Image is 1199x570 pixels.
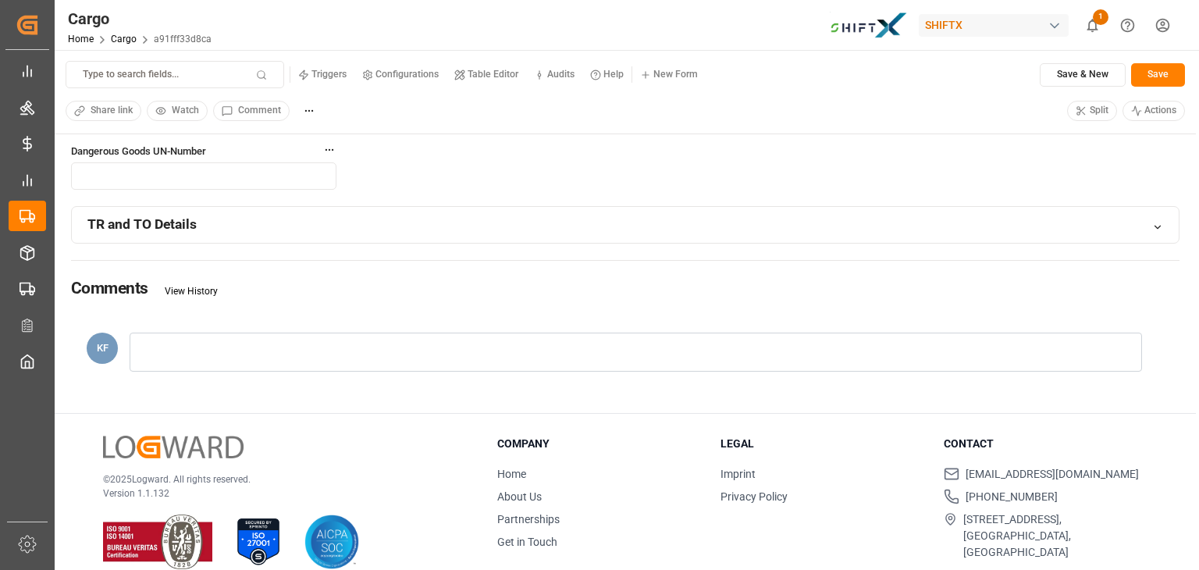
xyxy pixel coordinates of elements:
span: Share link [91,104,133,118]
a: Cargo [111,34,137,45]
a: View History [165,286,218,297]
button: show 1 new notifications [1075,8,1110,43]
button: Triggers [290,63,354,87]
span: KF [97,342,109,354]
img: ISO 9001 & ISO 14001 Certification [103,515,212,569]
a: Home [497,468,526,480]
p: Type to search fields... [83,68,179,82]
button: Table Editor [447,63,526,87]
a: Get in Touch [497,536,557,548]
a: Privacy Policy [720,490,788,503]
button: Help [582,63,632,87]
button: New Form [632,63,706,87]
span: 1 [1093,9,1108,25]
button: Type to search fields... [66,61,284,88]
p: © 2025 Logward. All rights reserved. [103,472,458,486]
button: Audits [526,63,582,87]
small: New Form [653,69,698,79]
button: Save & New [1040,63,1126,87]
button: Share link [66,101,141,121]
button: Comment [213,101,290,121]
small: Table Editor [468,69,518,79]
span: Dangerous Goods UN-Number [71,143,206,159]
h3: Company [497,436,701,452]
span: Comment [238,104,281,118]
small: Help [603,69,624,79]
button: Watch [147,101,208,121]
span: [PHONE_NUMBER] [966,489,1058,505]
img: Logward Logo [103,436,244,458]
p: Version 1.1.132 [103,486,458,501]
span: [STREET_ADDRESS], [GEOGRAPHIC_DATA], [GEOGRAPHIC_DATA] [963,511,1147,561]
img: Bildschirmfoto%202024-11-13%20um%2009.31.44.png_1731487080.png [830,12,908,39]
a: About Us [497,490,542,503]
button: Save [1131,63,1185,87]
a: Imprint [720,468,756,480]
div: SHIFTX [919,14,1069,37]
button: Split [1067,101,1117,121]
a: Partnerships [497,513,560,525]
small: Audits [547,69,575,79]
small: Triggers [311,69,347,79]
h3: Legal [720,436,924,452]
span: [EMAIL_ADDRESS][DOMAIN_NAME] [966,466,1139,483]
button: Help Center [1110,8,1145,43]
img: AICPA SOC [304,515,359,569]
h3: Contact [944,436,1147,452]
div: Cargo [68,7,212,30]
a: Home [68,34,94,45]
button: Configurations [354,63,447,87]
img: ISO 27001 Certification [231,515,286,569]
button: SHIFTX [919,10,1075,40]
span: Watch [172,104,199,118]
button: Actions [1123,101,1186,121]
h3: Comments [71,277,148,299]
h2: TR and TO Details [87,215,197,234]
small: Configurations [375,69,439,79]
